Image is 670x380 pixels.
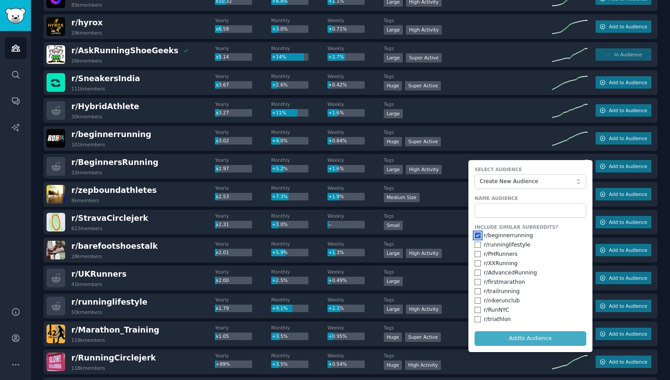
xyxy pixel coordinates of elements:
span: r/ HybridAthlete [71,102,139,111]
div: Large [384,53,403,63]
img: StravaCirclejerk [47,213,65,231]
span: r/ beginnerrunning [71,130,151,139]
dt: Yearly [215,101,271,107]
span: x5.14 [216,54,229,59]
dt: Tags [384,325,552,331]
span: x1.79 [216,306,229,311]
div: Medium Size [384,193,420,202]
dt: Yearly [215,213,271,219]
span: +0.64% [328,138,347,143]
button: Add to Audience [596,244,651,256]
span: +2.7% [328,54,344,59]
span: +2.1% [328,306,344,311]
dt: Yearly [215,73,271,79]
dt: Tags [384,17,552,24]
div: Huge [384,333,402,342]
dt: Tags [384,185,552,191]
label: Select Audience [475,166,586,172]
dt: Tags [384,129,552,135]
dt: Weekly [327,73,384,79]
div: r/ firstmarathon [484,278,525,286]
dt: Yearly [215,129,271,135]
span: +0.49% [328,278,347,283]
span: r/ StravaCirclejerk [71,214,148,223]
span: +5.2% [272,166,288,171]
img: hyrox [47,17,65,36]
span: Add to Audience [609,191,647,197]
span: Add to Audience [609,247,647,253]
div: Huge [384,360,402,370]
div: Large [384,305,403,314]
dt: Yearly [215,157,271,163]
dt: Monthly [271,101,327,107]
span: -- [328,222,332,227]
div: r/ nikerunclub [484,297,520,305]
dt: Yearly [215,17,271,24]
div: Super Active [405,137,441,146]
div: 118k members [71,365,105,371]
span: Add to Audience [609,359,647,365]
button: Add to Audience [596,300,651,312]
span: +4.0% [272,138,288,143]
div: r/ XXRunning [484,260,518,268]
div: 28k members [71,253,102,259]
span: +0.71% [328,26,347,31]
dt: Tags [384,213,552,219]
dt: Weekly [327,101,384,107]
dt: Tags [384,101,552,107]
span: +1.6% [328,166,344,171]
span: +89% [216,361,230,367]
dt: Weekly [327,129,384,135]
div: 111k members [71,86,105,92]
button: Add to Audience [596,216,651,228]
span: x3.27 [216,110,229,115]
div: Large [384,277,403,286]
dt: Weekly [327,297,384,303]
dt: Tags [384,353,552,359]
img: GummySearch logo [5,8,26,24]
dt: Yearly [215,325,271,331]
span: r/ SneakersIndia [71,74,140,83]
div: r/ PHRunners [484,251,518,259]
span: Add to Audience [609,163,647,169]
div: 613 members [71,225,102,231]
div: r/ triathlon [484,316,511,324]
dt: Weekly [327,353,384,359]
dt: Monthly [271,185,327,191]
div: 85k members [71,2,102,8]
dt: Monthly [271,213,327,219]
div: 29k members [71,30,102,36]
span: +0.95% [328,333,347,339]
dt: Yearly [215,45,271,51]
label: Name Audience [475,195,586,201]
span: Add to Audience [609,107,647,114]
dt: Tags [384,297,552,303]
div: Huge [384,137,402,146]
div: High Activity [405,360,441,370]
div: Large [384,249,403,258]
div: Large [384,165,403,174]
div: 101k members [71,141,105,148]
span: x2.00 [216,278,229,283]
div: Large [384,109,403,118]
span: r/ runninglifestyle [71,298,148,306]
button: Add to Audience [596,188,651,200]
span: +1.9% [328,194,344,199]
span: Add to Audience [609,275,647,281]
button: Add to Audience [596,272,651,284]
div: r/ AdvancedRunning [484,269,537,277]
button: Add to Audience [596,356,651,368]
img: SneakersIndia [47,73,65,92]
div: r/ runninglifestyle [484,241,530,249]
span: +0.42% [328,82,347,87]
dt: Monthly [271,325,327,331]
span: r/ AskRunningShoeGeeks [71,46,179,55]
span: x2.53 [216,194,229,199]
span: +3.5% [272,361,288,367]
div: 50k members [71,309,102,315]
span: r/ hyrox [71,18,103,27]
span: Add to Audience [609,135,647,141]
span: x3.67 [216,82,229,87]
span: r/ barefootshoestalk [71,242,158,251]
dt: Yearly [215,185,271,191]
